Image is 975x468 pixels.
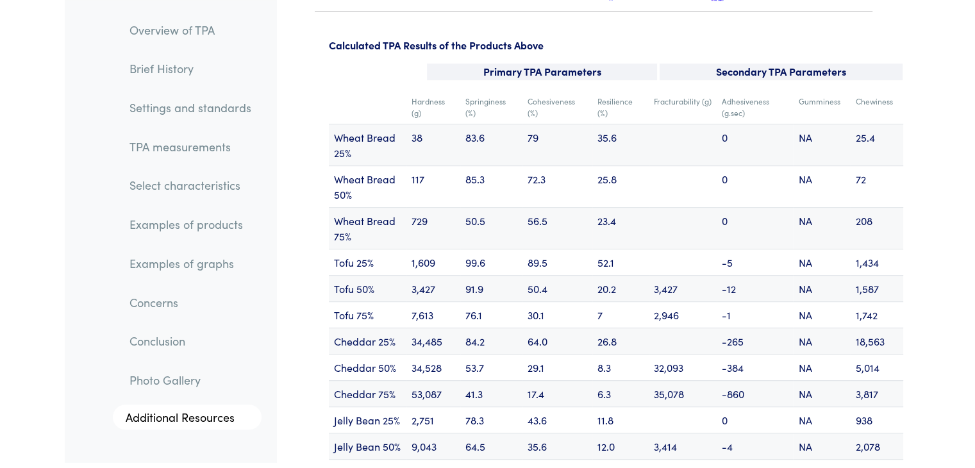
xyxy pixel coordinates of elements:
td: 35.6 [592,124,649,165]
td: Cheddar 25% [329,328,406,354]
td: 3,427 [649,275,717,301]
td: Cohesiveness (%) [522,90,592,124]
td: NA [793,249,850,275]
td: Tofu 50% [329,275,406,301]
td: -12 [717,275,793,301]
td: 53.7 [460,354,522,380]
td: 5,014 [851,354,903,380]
td: 76.1 [460,301,522,328]
a: Settings and standards [119,93,262,122]
td: 79 [522,124,592,165]
td: 3,817 [851,380,903,406]
td: Tofu 25% [329,249,406,275]
td: Adhesiveness (g.sec) [717,90,793,124]
td: Gumminess [793,90,850,124]
td: NA [793,380,850,406]
td: Cheddar 75% [329,380,406,406]
td: 11.8 [592,406,649,433]
td: -1 [717,301,793,328]
td: 18,563 [851,328,903,354]
td: 17.4 [522,380,592,406]
td: Springiness (%) [460,90,522,124]
td: 2,946 [649,301,717,328]
td: Wheat Bread 50% [329,165,406,207]
td: 84.2 [460,328,522,354]
td: 38 [406,124,460,165]
td: 23.4 [592,207,649,249]
td: NA [793,124,850,165]
td: 12.0 [592,433,649,459]
td: 0 [717,165,793,207]
td: 85.3 [460,165,522,207]
td: NA [793,301,850,328]
td: 50.5 [460,207,522,249]
td: NA [793,275,850,301]
td: 35,078 [649,380,717,406]
a: Conclusion [119,327,262,356]
td: 117 [406,165,460,207]
a: Overview of TPA [119,15,262,45]
td: Wheat Bread 75% [329,207,406,249]
td: 3,414 [649,433,717,459]
td: Hardness (g) [406,90,460,124]
td: 1,609 [406,249,460,275]
p: Secondary TPA Parameters [660,63,903,80]
td: 83.6 [460,124,522,165]
p: Calculated TPA Results of the Products Above [329,37,903,54]
td: 1,587 [851,275,903,301]
td: 26.8 [592,328,649,354]
td: 89.5 [522,249,592,275]
td: NA [793,406,850,433]
td: 50.4 [522,275,592,301]
td: 78.3 [460,406,522,433]
td: -384 [717,354,793,380]
td: 72 [851,165,903,207]
td: 34,528 [406,354,460,380]
td: 729 [406,207,460,249]
td: 29.1 [522,354,592,380]
td: 41.3 [460,380,522,406]
td: 2,078 [851,433,903,459]
td: 56.5 [522,207,592,249]
td: 25.4 [851,124,903,165]
td: NA [793,354,850,380]
td: 9,043 [406,433,460,459]
td: -860 [717,380,793,406]
td: -4 [717,433,793,459]
td: Resilience (%) [592,90,649,124]
td: Tofu 75% [329,301,406,328]
td: 34,485 [406,328,460,354]
td: 35.6 [522,433,592,459]
td: 8.3 [592,354,649,380]
a: TPA measurements [119,132,262,162]
td: 20.2 [592,275,649,301]
td: 53,087 [406,380,460,406]
a: Additional Resources [113,405,262,430]
a: Select characteristics [119,171,262,201]
a: Examples of graphs [119,249,262,278]
td: -5 [717,249,793,275]
p: Primary TPA Parameters [427,63,657,80]
td: 0 [717,406,793,433]
td: Jelly Bean 50% [329,433,406,459]
td: 938 [851,406,903,433]
td: 2,751 [406,406,460,433]
td: Cheddar 50% [329,354,406,380]
td: NA [793,328,850,354]
td: 52.1 [592,249,649,275]
td: 64.0 [522,328,592,354]
td: NA [793,433,850,459]
td: Chewiness [851,90,903,124]
td: 64.5 [460,433,522,459]
td: 43.6 [522,406,592,433]
td: 72.3 [522,165,592,207]
td: 99.6 [460,249,522,275]
td: 0 [717,124,793,165]
td: NA [793,165,850,207]
td: -265 [717,328,793,354]
td: 208 [851,207,903,249]
a: Brief History [119,54,262,84]
td: 7 [592,301,649,328]
td: 30.1 [522,301,592,328]
td: 1,434 [851,249,903,275]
